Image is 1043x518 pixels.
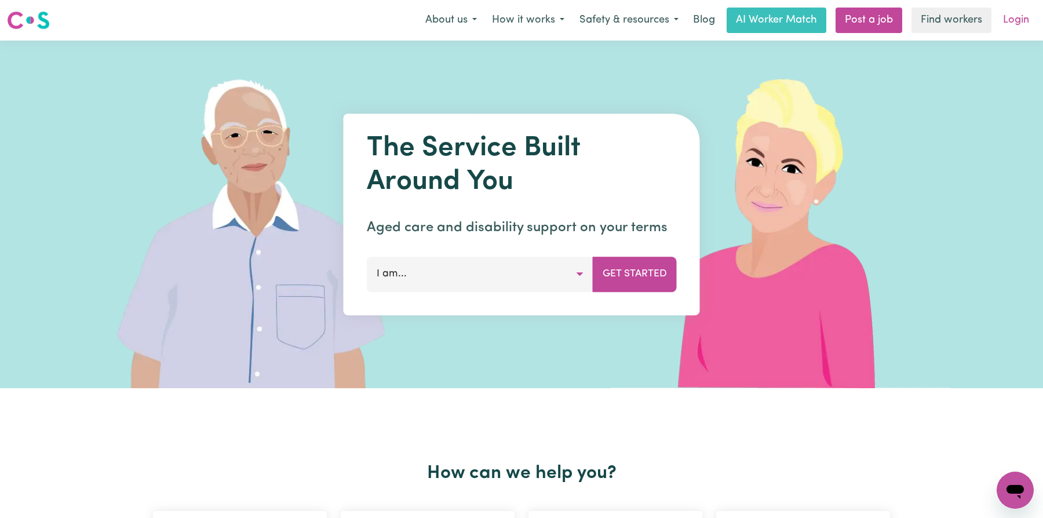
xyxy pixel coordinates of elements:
button: Get Started [593,257,677,291]
p: Aged care and disability support on your terms [367,217,677,238]
h1: The Service Built Around You [367,132,677,199]
a: Blog [686,8,722,33]
h2: How can we help you? [146,462,897,484]
button: I am... [367,257,593,291]
img: Careseekers logo [7,10,50,31]
button: Safety & resources [572,8,686,32]
a: Careseekers logo [7,7,50,34]
button: About us [418,8,484,32]
a: Login [996,8,1036,33]
a: AI Worker Match [727,8,826,33]
iframe: Button to launch messaging window [997,472,1034,509]
button: How it works [484,8,572,32]
a: Post a job [836,8,902,33]
a: Find workers [911,8,991,33]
